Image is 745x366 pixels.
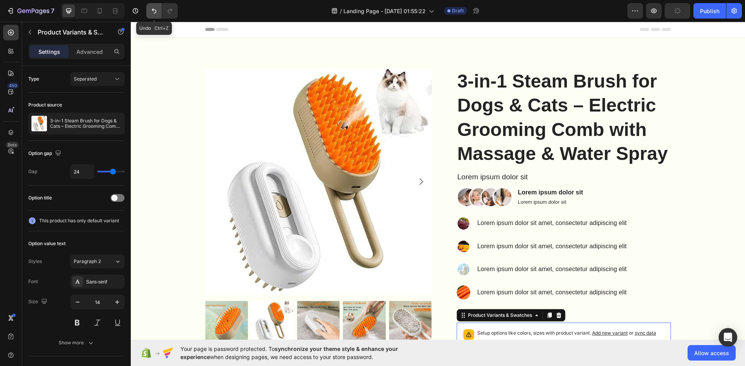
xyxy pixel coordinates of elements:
[347,198,498,206] p: Lorem ipsum dolor sit amet, consectetur adipiscing elit
[51,6,54,15] p: 7
[719,328,737,347] div: Open Intercom Messenger
[452,7,464,14] span: Draft
[70,72,125,86] button: Separated
[700,7,719,15] div: Publish
[326,218,340,232] img: gempages_432750572815254551-f23d823a-a1c3-4999-87bf-216233668a59.png
[39,217,119,225] span: This product has only default variant
[461,308,497,314] span: Add new variant
[28,194,52,201] div: Option title
[59,339,95,347] div: Show more
[326,47,540,145] h1: 3-in-1 Steam Brush for Dogs & Cats – Electric Grooming Comb with Massage & Water Spray
[28,101,62,108] div: Product source
[326,195,340,208] img: gempages_432750572815254551-b7ae19b8-66bb-4228-870e-2e80ab2a7004.png
[347,308,525,315] p: Setup options like colors, sizes with product variant.
[327,288,539,296] p: Bundle & Save
[86,278,123,285] div: Sans-serif
[131,22,745,340] iframe: Design area
[693,3,726,19] button: Publish
[28,168,37,175] div: Gap
[694,349,729,357] span: Allow access
[28,148,63,159] div: Option gap
[286,155,295,165] button: Carousel Next Arrow
[688,345,736,361] button: Allow access
[347,267,498,275] p: Lorem ipsum dolor sit amet, consectetur adipiscing elit
[347,221,498,229] p: Lorem ipsum dolor sit amet, consectetur adipiscing elit
[387,177,452,184] p: Lorem ipsum dolor sit
[497,308,525,314] span: or
[343,7,426,15] span: Landing Page - [DATE] 01:55:22
[28,278,38,285] div: Font
[180,345,428,361] span: Your page is password protected. To when designing pages, we need access to your store password.
[38,27,104,37] p: Product Variants & Swatches
[180,345,398,360] span: synchronize your theme style & enhance your experience
[326,165,382,186] img: gempages_432750572815254551-d286edad-b1be-4f21-9bbe-5e562eff91e9.png
[50,118,121,129] p: 3-in-1 Steam Brush for Dogs & Cats – Electric Grooming Comb with Massage & Water Spray
[326,264,340,277] img: gempages_432750572815254551-b20372b2-556f-424a-9607-1b762868c3db.png
[71,165,94,179] input: Auto
[70,254,125,268] button: Paragraph 2
[31,116,47,131] img: product feature img
[28,76,39,82] div: Type
[146,3,178,19] div: Undo/Redo
[7,82,19,89] div: 450
[28,297,49,307] div: Size
[28,336,125,350] button: Show more
[74,76,97,82] span: Separated
[28,240,66,247] div: Option value text
[340,7,342,15] span: /
[326,241,340,254] img: gempages_432750572815254551-57484f59-fb9f-4a94-82a0-a9a3b68c131c.png
[28,258,42,265] div: Styles
[74,258,101,265] span: Paragraph 2
[347,244,498,252] p: Lorem ipsum dolor sit amet, consectetur adipiscing elit
[38,48,60,56] p: Settings
[6,142,19,148] div: Beta
[76,48,103,56] p: Advanced
[336,290,403,297] div: Product Variants & Swatches
[3,3,58,19] button: 7
[387,167,452,175] p: Lorem ipsum dolor sit
[504,308,525,314] span: sync data
[327,151,539,160] p: Lorem ipsum dolor sit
